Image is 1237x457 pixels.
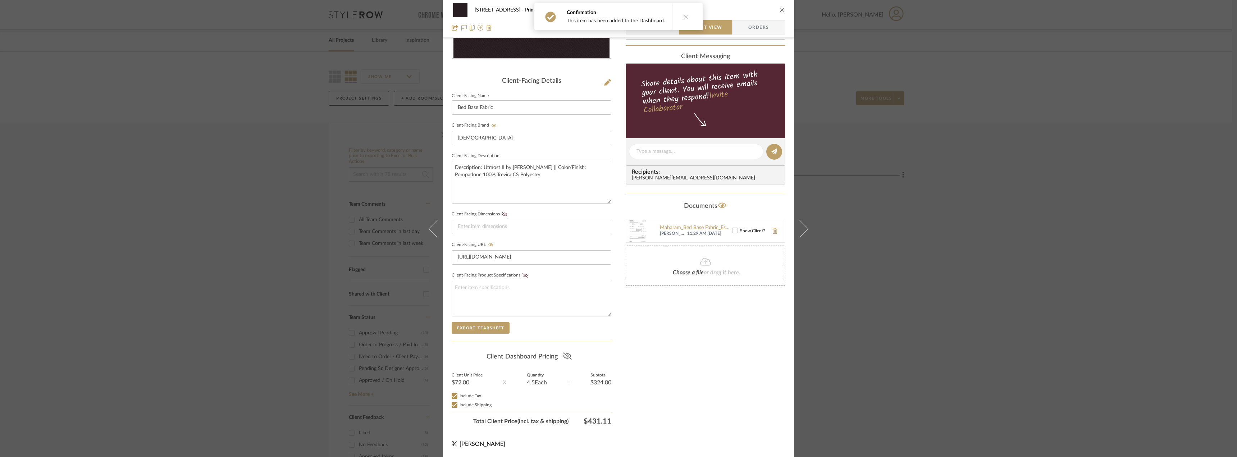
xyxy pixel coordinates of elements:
[632,169,782,175] span: Recipients:
[740,20,777,35] span: Orders
[687,231,732,237] span: 11:29 AM [DATE]
[567,378,570,387] div: =
[527,380,547,385] div: 4.5 Each
[452,131,611,145] input: Enter Client-Facing Brand
[625,68,786,116] div: Share details about this item with your client. You will receive emails when they respond!
[452,417,569,426] span: Total Client Price
[452,322,510,334] button: Export Tearsheet
[527,374,547,377] label: Quantity
[452,220,611,234] input: Enter item dimensions
[486,242,496,247] button: Client-Facing URL
[452,154,499,158] label: Client-Facing Description
[452,242,496,247] label: Client-Facing URL
[590,374,611,377] label: Subtotal
[452,3,469,17] img: 8d3d615e-ea41-46af-bcaa-a233780baee5_48x40.jpg
[626,53,785,61] div: client Messaging
[486,25,492,31] img: Remove from project
[452,380,483,385] div: $72.00
[689,20,722,35] span: Client View
[626,219,649,242] img: Maharam_Bed Base Fabric_Estimate.pdf
[525,8,569,13] span: Primary Bedroom
[460,394,481,398] span: Include Tax
[673,270,704,275] span: Choose a file
[740,229,765,233] span: Show Client?
[460,403,492,407] span: Include Shipping
[475,8,525,13] span: [STREET_ADDRESS]
[452,94,489,98] label: Client-Facing Name
[489,123,499,128] button: Client-Facing Brand
[452,100,611,115] input: Enter Client-Facing Item Name
[660,225,732,231] a: Maharam_Bed Base Fabric_Estimate.pdf
[452,212,510,217] label: Client-Facing Dimensions
[452,273,530,278] label: Client-Facing Product Specifications
[452,123,499,128] label: Client-Facing Brand
[452,348,611,365] div: Client Dashboard Pricing
[632,175,782,181] div: [PERSON_NAME][EMAIL_ADDRESS][DOMAIN_NAME]
[452,77,611,85] div: Client-Facing Details
[452,250,611,265] input: Enter item URL
[569,417,611,426] span: $431.11
[660,231,685,237] span: [PERSON_NAME]
[567,9,665,16] div: Confirmation
[500,212,510,217] button: Client-Facing Dimensions
[460,441,505,447] span: [PERSON_NAME]
[567,18,665,24] div: This item has been added to the Dashboard.
[452,374,483,377] label: Client Unit Price
[517,417,569,426] span: (incl. tax & shipping)
[626,200,785,212] div: Documents
[590,380,611,385] div: $324.00
[704,270,740,275] span: or drag it here.
[779,7,785,13] button: close
[503,378,506,387] div: X
[520,273,530,278] button: Client-Facing Product Specifications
